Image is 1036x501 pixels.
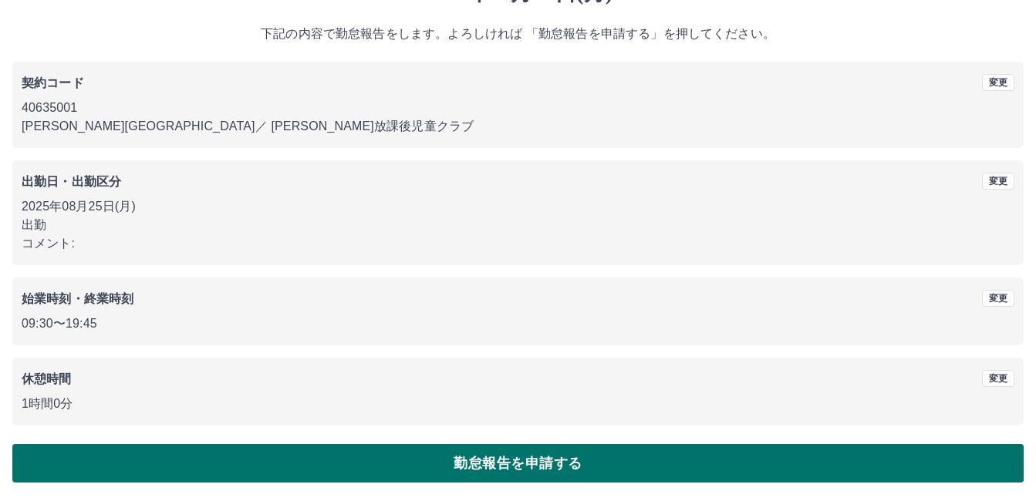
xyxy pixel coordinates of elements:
p: 40635001 [22,99,1014,117]
button: 勤怠報告を申請する [12,444,1024,483]
p: 下記の内容で勤怠報告をします。よろしければ 「勤怠報告を申請する」を押してください。 [12,25,1024,43]
b: 始業時刻・終業時刻 [22,292,133,305]
p: コメント: [22,234,1014,253]
b: 出勤日・出勤区分 [22,175,121,188]
p: 1時間0分 [22,395,1014,413]
b: 契約コード [22,76,84,89]
button: 変更 [982,74,1014,91]
p: 2025年08月25日(月) [22,197,1014,216]
button: 変更 [982,290,1014,307]
p: 09:30 〜 19:45 [22,314,1014,333]
button: 変更 [982,370,1014,387]
button: 変更 [982,173,1014,190]
p: [PERSON_NAME][GEOGRAPHIC_DATA] ／ [PERSON_NAME]放課後児童クラブ [22,117,1014,136]
b: 休憩時間 [22,372,72,385]
p: 出勤 [22,216,1014,234]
